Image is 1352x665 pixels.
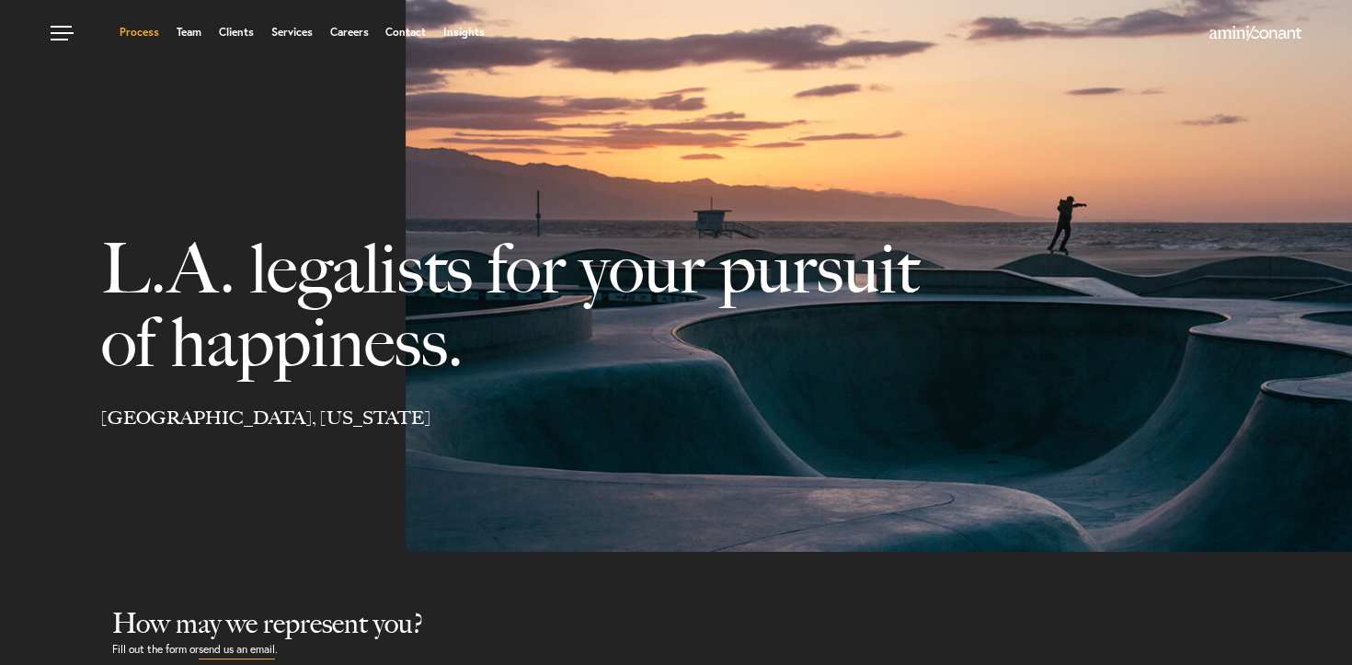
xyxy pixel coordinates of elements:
a: Careers [330,27,369,38]
p: Fill out the form or . [112,640,1352,659]
a: Team [177,27,201,38]
h2: How may we represent you? [112,607,1352,640]
img: Amini & Conant [1209,26,1301,40]
a: Process [120,27,159,38]
a: Insights [443,27,485,38]
a: send us an email [199,640,275,659]
a: Services [271,27,313,38]
a: Home [1209,27,1301,41]
a: Contact [385,27,426,38]
a: Clients [219,27,254,38]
